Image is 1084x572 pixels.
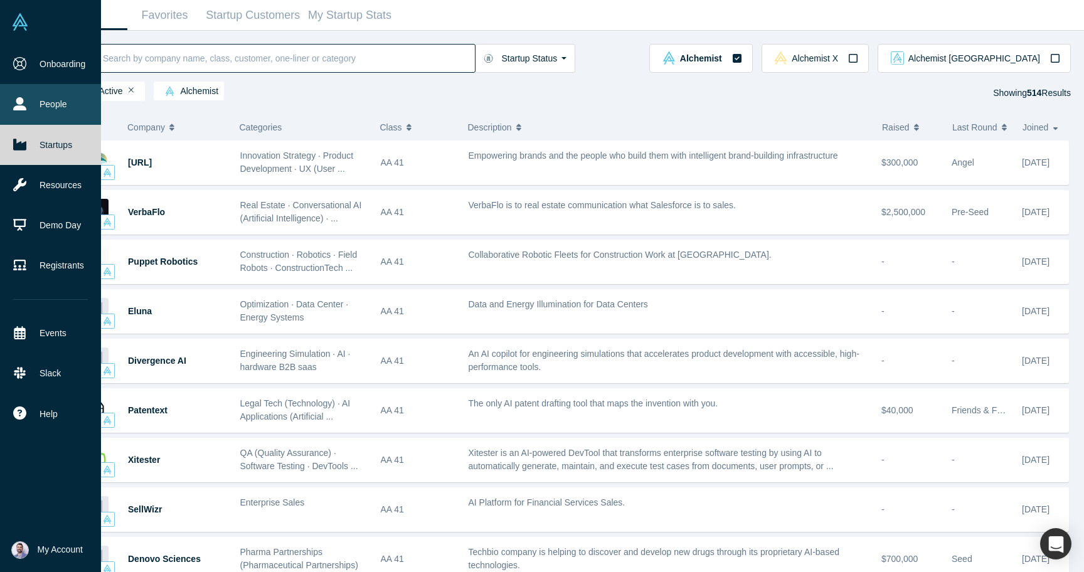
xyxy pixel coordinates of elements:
span: The only AI patent drafting tool that maps the invention with you. [469,398,718,408]
button: alchemist_aj Vault LogoAlchemist [GEOGRAPHIC_DATA] [878,44,1071,73]
span: Alchemist [GEOGRAPHIC_DATA] [908,54,1040,63]
img: alchemist Vault Logo [662,51,676,65]
img: alchemist Vault Logo [103,366,112,375]
span: Legal Tech (Technology) · AI Applications (Artificial ... [240,398,351,421]
span: Angel [952,157,974,167]
img: alchemist Vault Logo [103,168,112,177]
img: alchemist Vault Logo [103,465,112,474]
span: VerbaFlo is to real estate communication what Salesforce is to sales. [469,200,736,210]
span: Engineering Simulation · AI · hardware B2B saas [240,349,351,372]
img: alchemist Vault Logo [103,416,112,425]
div: AA 41 [381,339,455,383]
span: - [881,455,885,465]
span: Company [127,114,165,140]
button: Company [127,114,220,140]
span: Description [468,114,512,140]
button: My Account [11,541,83,559]
span: Enterprise Sales [240,497,305,507]
span: $40,000 [881,405,913,415]
span: - [881,356,885,366]
span: [DATE] [1022,356,1049,366]
a: [URL] [128,157,152,167]
span: Class [380,114,402,140]
img: alchemist Vault Logo [165,87,174,96]
span: Pre-Seed [952,207,989,217]
div: AA 41 [381,240,455,283]
a: VerbaFlo [128,207,165,217]
a: Startup Customers [202,1,304,30]
div: AA 41 [381,290,455,333]
span: Active [78,87,123,97]
button: Last Round [952,114,1009,140]
span: Techbio company is helping to discover and develop new drugs through its proprietary AI-based tec... [469,547,839,570]
img: alchemist Vault Logo [103,515,112,524]
span: Raised [882,114,910,140]
span: Real Estate · Conversational AI (Artificial Intelligence) · ... [240,200,362,223]
span: [DATE] [1022,405,1049,415]
span: Alchemist [159,87,218,97]
span: Seed [952,554,972,564]
a: Favorites [127,1,202,30]
button: alchemistx Vault LogoAlchemist X [762,44,869,73]
img: Alchemist Vault Logo [11,13,29,31]
a: SellWizr [128,504,162,514]
span: Empowering brands and the people who build them with intelligent brand-building infrastructure [469,151,838,161]
span: Help [40,408,58,421]
div: AA 41 [381,389,455,432]
a: Xitester [128,455,160,465]
span: - [881,257,885,267]
img: alchemist_aj Vault Logo [891,51,904,65]
span: $2,500,000 [881,207,925,217]
span: QA (Quality Assurance) · Software Testing · DevTools ... [240,448,358,471]
div: AA 41 [381,141,455,184]
button: Startup Status [475,44,576,73]
span: Construction · Robotics · Field Robots · ConstructionTech ... [240,250,358,273]
div: AA 41 [381,488,455,531]
span: Last Round [952,114,997,140]
span: Showing Results [993,88,1071,98]
img: alchemist Vault Logo [103,317,112,326]
span: - [952,455,955,465]
a: Patentext [128,405,167,415]
button: Raised [882,114,939,140]
span: Optimization · Data Center · Energy Systems [240,299,349,322]
span: - [881,504,885,514]
a: Denovo Sciences [128,554,201,564]
button: Joined [1023,114,1062,140]
img: Startup status [484,53,493,63]
span: Data and Energy Illumination for Data Centers [469,299,648,309]
span: - [952,356,955,366]
span: Friends & Family [952,405,1018,415]
span: $300,000 [881,157,918,167]
span: An AI copilot for engineering simulations that accelerates product development with accessible, h... [469,349,859,372]
span: Alchemist X [792,54,838,63]
span: - [952,504,955,514]
img: alchemistx Vault Logo [774,51,787,65]
span: [DATE] [1022,207,1049,217]
span: My Account [38,543,83,556]
span: Joined [1023,114,1048,140]
a: Puppet Robotics [128,257,198,267]
a: Divergence AI [128,356,186,366]
span: [DATE] [1022,554,1049,564]
span: - [952,306,955,316]
a: Eluna [128,306,152,316]
div: AA 41 [381,191,455,234]
strong: 514 [1027,88,1041,98]
button: Class [380,114,449,140]
span: [DATE] [1022,504,1049,514]
button: Description [468,114,869,140]
span: Xitester is an AI-powered DevTool that transforms enterprise software testing by using AI to auto... [469,448,834,471]
img: alchemist Vault Logo [103,267,112,276]
img: Sam Jadali's Account [11,541,29,559]
span: - [952,257,955,267]
span: Innovation Strategy · Product Development · UX (User ... [240,151,354,174]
